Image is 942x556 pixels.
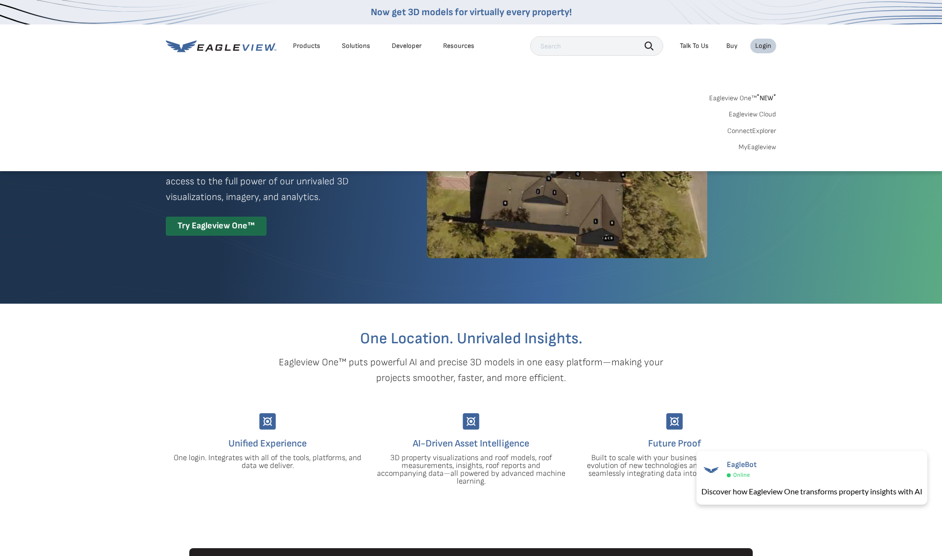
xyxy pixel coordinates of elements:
[729,110,776,119] a: Eagleview Cloud
[173,331,769,347] h2: One Location. Unrivaled Insights.
[443,42,474,50] div: Resources
[733,471,750,479] span: Online
[392,42,422,50] a: Developer
[726,42,738,50] a: Buy
[166,158,392,205] p: A premium digital experience that provides seamless access to the full power of our unrivaled 3D ...
[377,436,565,451] h4: AI-Driven Asset Intelligence
[463,413,479,430] img: Group-9744.svg
[757,94,776,102] span: NEW
[701,486,922,497] div: Discover how Eagleview One transforms property insights with AI
[755,42,771,50] div: Login
[259,413,276,430] img: Group-9744.svg
[173,454,362,470] p: One login. Integrates with all of the tools, platforms, and data we deliver.
[727,460,757,469] span: EagleBot
[293,42,320,50] div: Products
[727,127,776,135] a: ConnectExplorer
[680,42,709,50] div: Talk To Us
[701,460,721,480] img: EagleBot
[262,355,680,386] p: Eagleview One™ puts powerful AI and precise 3D models in one easy platform—making your projects s...
[342,42,370,50] div: Solutions
[530,36,663,56] input: Search
[371,6,572,18] a: Now get 3D models for virtually every property!
[377,454,565,486] p: 3D property visualizations and roof models, roof measurements, insights, roof reports and accompa...
[173,436,362,451] h4: Unified Experience
[580,436,769,451] h4: Future Proof
[166,217,267,236] div: Try Eagleview One™
[580,454,769,478] p: Built to scale with your business needs. Continual evolution of new technologies and innovations ...
[709,91,776,102] a: Eagleview One™*NEW*
[666,413,683,430] img: Group-9744.svg
[739,143,776,152] a: MyEagleview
